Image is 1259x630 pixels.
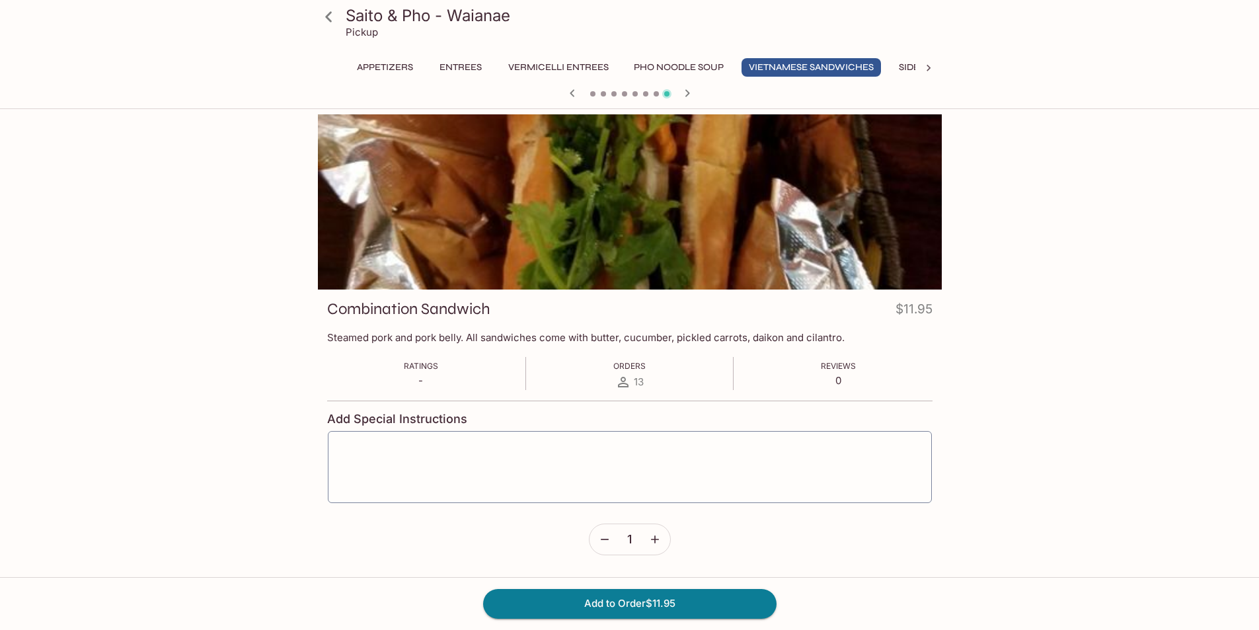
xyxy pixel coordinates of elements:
[892,58,962,77] button: Side Order
[404,361,438,371] span: Ratings
[896,299,933,325] h4: $11.95
[634,375,644,388] span: 13
[627,532,632,547] span: 1
[613,361,646,371] span: Orders
[327,299,490,319] h3: Combination Sandwich
[404,374,438,387] p: -
[350,58,420,77] button: Appetizers
[327,412,933,426] h4: Add Special Instructions
[346,5,936,26] h3: Saito & Pho - Waianae
[431,58,490,77] button: Entrees
[346,26,378,38] p: Pickup
[318,114,942,290] div: Combination Sandwich
[501,58,616,77] button: Vermicelli Entrees
[483,589,777,618] button: Add to Order$11.95
[327,331,933,344] p: Steamed pork and pork belly. All sandwiches come with butter, cucumber, pickled carrots, daikon a...
[742,58,881,77] button: Vietnamese Sandwiches
[627,58,731,77] button: Pho Noodle Soup
[821,361,856,371] span: Reviews
[821,374,856,387] p: 0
